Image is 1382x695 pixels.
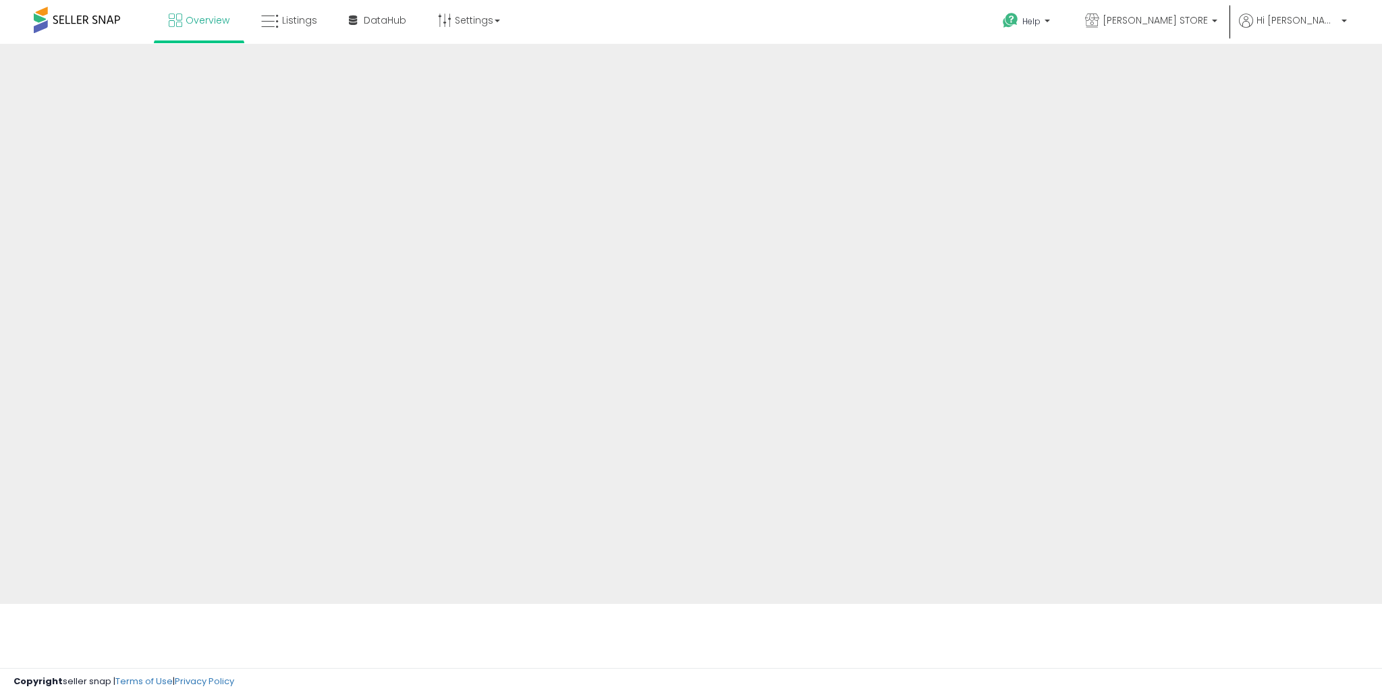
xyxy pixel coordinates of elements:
[364,13,406,27] span: DataHub
[1103,13,1208,27] span: [PERSON_NAME] STORE
[992,2,1063,44] a: Help
[186,13,229,27] span: Overview
[282,13,317,27] span: Listings
[1256,13,1337,27] span: Hi [PERSON_NAME]
[1022,16,1041,27] span: Help
[1002,12,1019,29] i: Get Help
[1239,13,1347,44] a: Hi [PERSON_NAME]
